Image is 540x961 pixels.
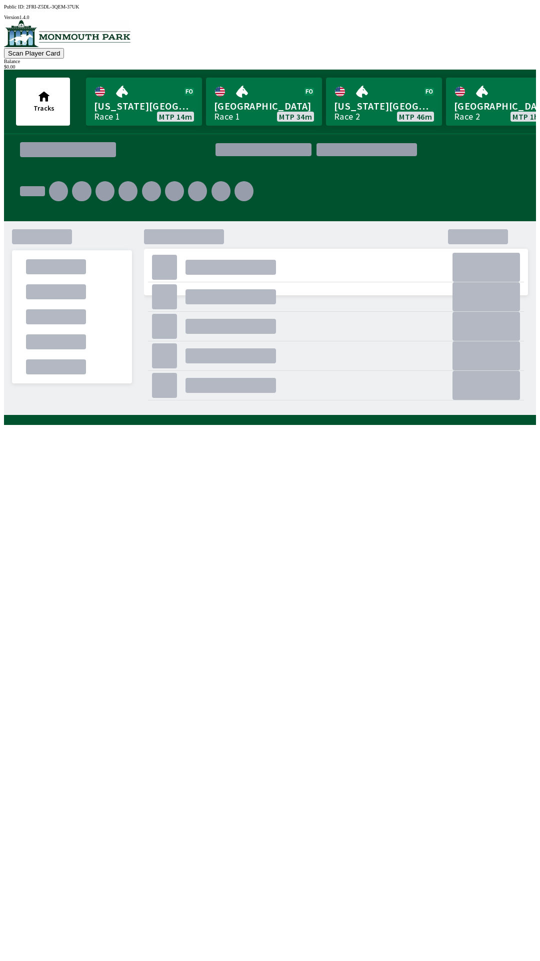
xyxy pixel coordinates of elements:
[234,181,253,201] div: .
[452,312,520,341] div: .
[452,282,520,311] div: .
[206,78,322,126] a: [GEOGRAPHIC_DATA]Race 1MTP 34m
[452,253,520,282] div: .
[4,59,536,64] div: Balance
[4,4,536,10] div: Public ID:
[26,259,86,274] div: .
[95,181,114,201] div: .
[452,341,520,370] div: .
[118,181,137,201] div: .
[326,78,442,126] a: [US_STATE][GEOGRAPHIC_DATA]Race 2MTP 46m
[185,378,275,393] div: .
[279,113,312,121] span: MTP 34m
[12,229,72,244] div: .
[211,181,230,201] div: .
[72,181,91,201] div: .
[144,305,528,415] div: .
[26,284,86,299] div: .
[33,104,54,113] span: Tracks
[159,113,192,121] span: MTP 14m
[257,177,520,227] div: .
[188,181,207,201] div: .
[26,4,79,10] span: 2FRI-Z5DL-3QEM-37UK
[94,100,194,113] span: [US_STATE][GEOGRAPHIC_DATA]
[152,343,177,368] div: .
[165,181,184,201] div: .
[4,20,130,47] img: venue logo
[185,348,275,363] div: .
[452,371,520,400] div: .
[142,181,161,201] div: .
[49,181,68,201] div: .
[214,113,240,121] div: Race 1
[20,186,45,196] div: .
[4,48,64,59] button: Scan Player Card
[152,373,177,398] div: .
[4,15,536,20] div: Version 1.4.0
[334,100,434,113] span: [US_STATE][GEOGRAPHIC_DATA]
[26,334,86,349] div: .
[86,78,202,126] a: [US_STATE][GEOGRAPHIC_DATA]Race 1MTP 14m
[214,100,314,113] span: [GEOGRAPHIC_DATA]
[26,359,86,374] div: .
[185,260,275,275] div: .
[94,113,120,121] div: Race 1
[185,289,275,304] div: .
[399,113,432,121] span: MTP 46m
[4,64,536,70] div: $ 0.00
[422,146,520,154] div: .
[26,309,86,324] div: .
[185,319,275,334] div: .
[16,78,70,126] button: Tracks
[152,284,177,309] div: .
[152,314,177,339] div: .
[454,113,480,121] div: Race 2
[152,255,177,280] div: .
[334,113,360,121] div: Race 2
